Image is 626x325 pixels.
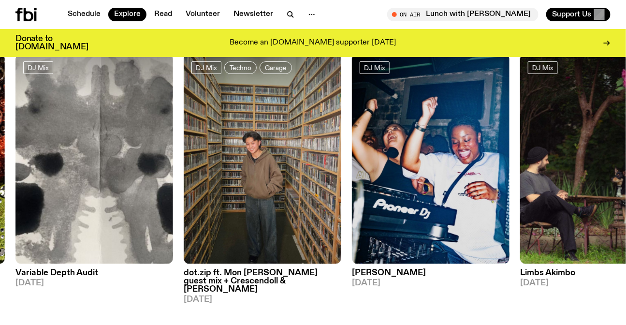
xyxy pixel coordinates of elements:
span: DJ Mix [28,64,49,71]
h3: [PERSON_NAME] [352,269,510,277]
a: Variable Depth Audit[DATE] [15,264,173,287]
span: DJ Mix [196,64,217,71]
a: DJ Mix [360,61,390,74]
a: dot.zip ft. Mon [PERSON_NAME] guest mix + Crescendoll & [PERSON_NAME][DATE] [184,264,341,304]
a: Schedule [62,8,106,21]
p: Become an [DOMAIN_NAME] supporter [DATE] [230,39,396,47]
span: [DATE] [184,295,341,304]
h3: dot.zip ft. Mon [PERSON_NAME] guest mix + Crescendoll & [PERSON_NAME] [184,269,341,294]
span: Support Us [552,10,591,19]
button: On AirLunch with [PERSON_NAME] [387,8,539,21]
span: DJ Mix [532,64,553,71]
a: Read [148,8,178,21]
a: DJ Mix [528,61,558,74]
a: DJ Mix [191,61,221,74]
span: [DATE] [15,279,173,287]
a: DJ Mix [23,61,53,74]
img: A black and white Rorschach [15,54,173,264]
a: [PERSON_NAME][DATE] [352,264,510,287]
span: Garage [265,64,287,71]
a: Garage [260,61,292,74]
h3: Donate to [DOMAIN_NAME] [15,35,88,51]
h3: Variable Depth Audit [15,269,173,277]
a: Techno [224,61,257,74]
a: Explore [108,8,146,21]
span: [DATE] [352,279,510,287]
button: Support Us [546,8,611,21]
a: Newsletter [228,8,279,21]
span: Techno [230,64,251,71]
span: DJ Mix [364,64,385,71]
a: Volunteer [180,8,226,21]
